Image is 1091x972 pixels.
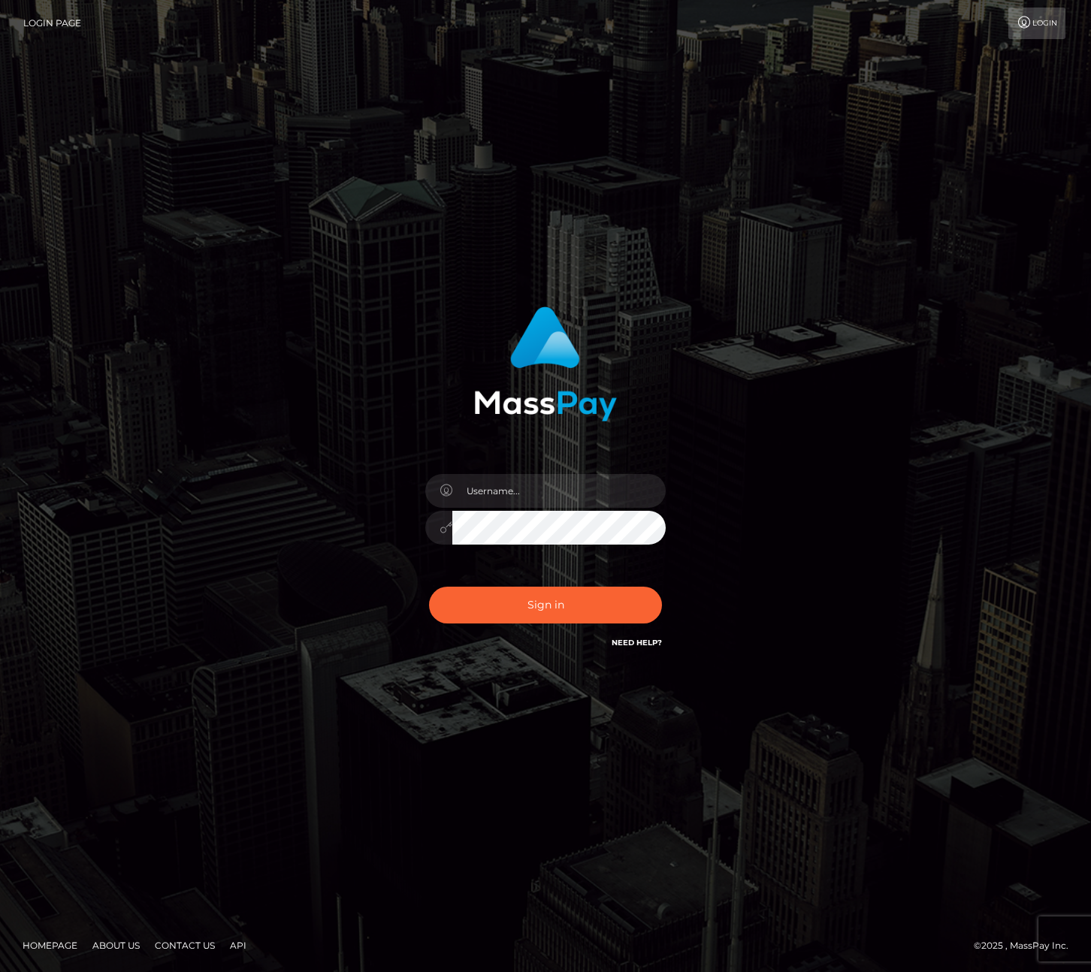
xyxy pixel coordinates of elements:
[612,638,662,647] a: Need Help?
[224,934,252,957] a: API
[474,306,617,421] img: MassPay Login
[86,934,146,957] a: About Us
[452,474,666,508] input: Username...
[17,934,83,957] a: Homepage
[429,587,662,623] button: Sign in
[23,8,81,39] a: Login Page
[974,937,1080,954] div: © 2025 , MassPay Inc.
[1008,8,1065,39] a: Login
[149,934,221,957] a: Contact Us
